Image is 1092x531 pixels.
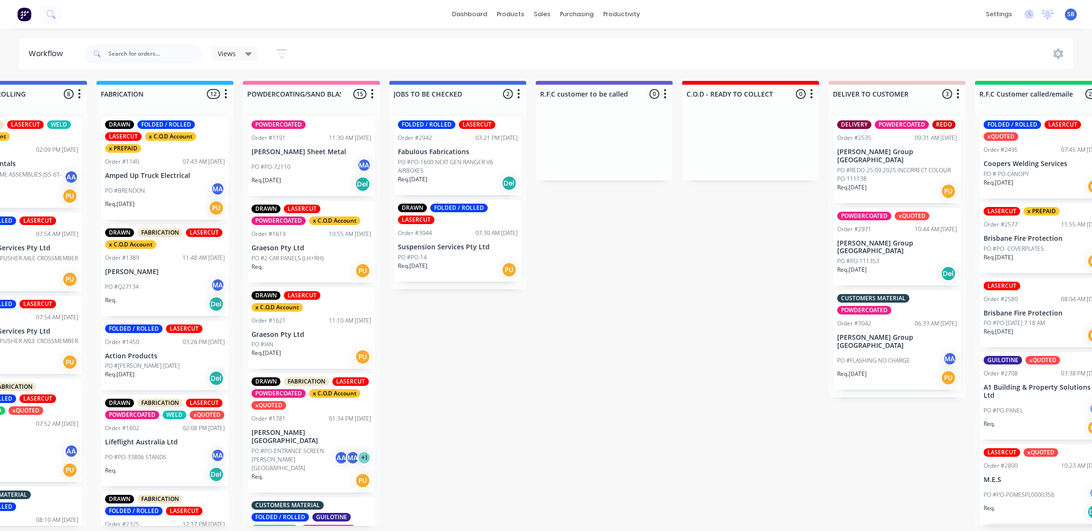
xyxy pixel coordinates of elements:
[943,352,957,366] div: MA
[101,117,229,220] div: DRAWNFOLDED / ROLLEDLASERCUTx C.O.D Accountx PREPAIDOrder #114007:43 AM [DATE]Amped Up Truck Elec...
[251,303,303,312] div: x C.O.D Account
[837,120,871,129] div: DELIVERY
[137,399,183,407] div: FABRICATION
[105,370,135,379] p: Req. [DATE]
[105,200,135,208] p: Req. [DATE]
[309,216,360,225] div: x C.O.D Account
[62,354,77,370] div: PU
[105,228,134,237] div: DRAWN
[211,182,225,196] div: MA
[329,414,371,423] div: 01:34 PM [DATE]
[218,49,236,59] span: Views
[105,157,139,166] div: Order #1140
[105,438,225,446] p: Lifeflight Australia Ltd
[183,338,225,346] div: 03:26 PM [DATE]
[251,216,306,225] div: POWDERCOATED
[398,262,427,270] p: Req. [DATE]
[984,319,1045,327] p: PO #PO-[DATE] 7:18 AM
[9,406,43,415] div: xQUOTED
[251,447,334,472] p: PO #PO-ENTRANCE SCREEN [PERSON_NAME][GEOGRAPHIC_DATA]
[251,316,286,325] div: Order #1621
[984,132,1018,141] div: xQUOTED
[19,394,56,403] div: LASERCUT
[248,117,375,196] div: POWDERCOATEDOrder #119111:30 AM [DATE][PERSON_NAME] Sheet MetalPO #PO-72110MAReq.[DATE]Del
[64,170,78,184] div: AA
[251,429,371,445] p: [PERSON_NAME][GEOGRAPHIC_DATA]
[251,134,286,142] div: Order #1191
[183,254,225,262] div: 11:48 AM [DATE]
[19,216,56,225] div: LASERCUT
[355,263,370,278] div: PU
[186,228,222,237] div: LASERCUT
[984,253,1013,262] p: Req. [DATE]
[251,230,286,238] div: Order #1619
[357,158,371,172] div: MA
[251,501,324,510] div: CUSTOMERS MATERIAL
[251,254,323,263] p: PO #2 CAR PANELS (LH+RH)
[475,229,518,237] div: 07:30 AM [DATE]
[105,144,141,153] div: x PREPAID
[284,205,320,213] div: LASERCUT
[251,163,290,171] p: PO #PO-72110
[183,424,225,433] div: 02:08 PM [DATE]
[837,370,867,378] p: Req. [DATE]
[105,352,225,360] p: Action Products
[932,120,956,129] div: REDO
[984,462,1018,470] div: Order #2800
[329,316,371,325] div: 11:10 AM [DATE]
[105,520,139,529] div: Order #2325
[941,370,956,385] div: PU
[36,313,78,322] div: 07:54 AM [DATE]
[251,291,280,300] div: DRAWN
[398,148,518,156] p: Fabulous Fabrications
[166,507,203,515] div: LASERCUT
[447,7,492,21] a: dashboard
[105,453,166,462] p: PO #PO-33806 STANDS
[475,134,518,142] div: 03:21 PM [DATE]
[833,290,961,390] div: CUSTOMERS MATERIALPOWDERCOATEDOrder #304206:33 AM [DATE][PERSON_NAME] Group [GEOGRAPHIC_DATA]PO #...
[183,157,225,166] div: 07:43 AM [DATE]
[984,369,1018,378] div: Order #2708
[895,212,929,220] div: xQUOTED
[837,239,957,256] p: [PERSON_NAME] Group [GEOGRAPHIC_DATA]
[837,294,909,303] div: CUSTOMERS MATERIAL
[398,204,427,212] div: DRAWN
[1067,10,1074,19] span: SB
[984,178,1013,187] p: Req. [DATE]
[251,513,309,521] div: FOLDED / ROLLED
[251,263,263,271] p: Req.
[251,401,286,410] div: xQUOTED
[36,420,78,428] div: 07:52 AM [DATE]
[941,184,956,199] div: PU
[209,371,224,386] div: Del
[209,296,224,312] div: Del
[137,228,183,237] div: FABRICATION
[251,340,273,349] p: PO #IAN
[555,7,599,21] div: purchasing
[502,176,517,191] div: Del
[394,200,522,282] div: DRAWNFOLDED / ROLLEDLASERCUTOrder #304407:30 AM [DATE]Suspension Services Pty LtdPO #PO-14Req.[DA...
[36,230,78,238] div: 07:54 AM [DATE]
[837,183,867,192] p: Req. [DATE]
[332,377,369,386] div: LASERCUT
[837,319,871,328] div: Order #3042
[915,134,957,142] div: 09:31 AM [DATE]
[105,132,142,141] div: LASERCUT
[915,225,957,234] div: 10:44 AM [DATE]
[251,205,280,213] div: DRAWN
[284,377,329,386] div: FABRICATION
[251,349,281,357] p: Req. [DATE]
[502,262,517,277] div: PU
[1024,207,1060,216] div: x PREPAID
[101,321,229,391] div: FOLDED / ROLLEDLASERCUTOrder #145003:26 PM [DATE]Action ProductsPO #[PERSON_NAME] [DATE]Req.[DATE...
[105,424,139,433] div: Order #1602
[105,495,134,503] div: DRAWN
[183,520,225,529] div: 12:17 PM [DATE]
[837,334,957,350] p: [PERSON_NAME] Group [GEOGRAPHIC_DATA]
[251,148,371,156] p: [PERSON_NAME] Sheet Metal
[984,491,1054,499] p: PO #PO-POMESPL0000356
[64,444,78,458] div: AA
[984,295,1018,304] div: Order #2580
[398,158,518,175] p: PO #PO-1600 NEXT GEN RANGER V6 AIRBOXES
[105,172,225,180] p: Amped Up Truck Electrical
